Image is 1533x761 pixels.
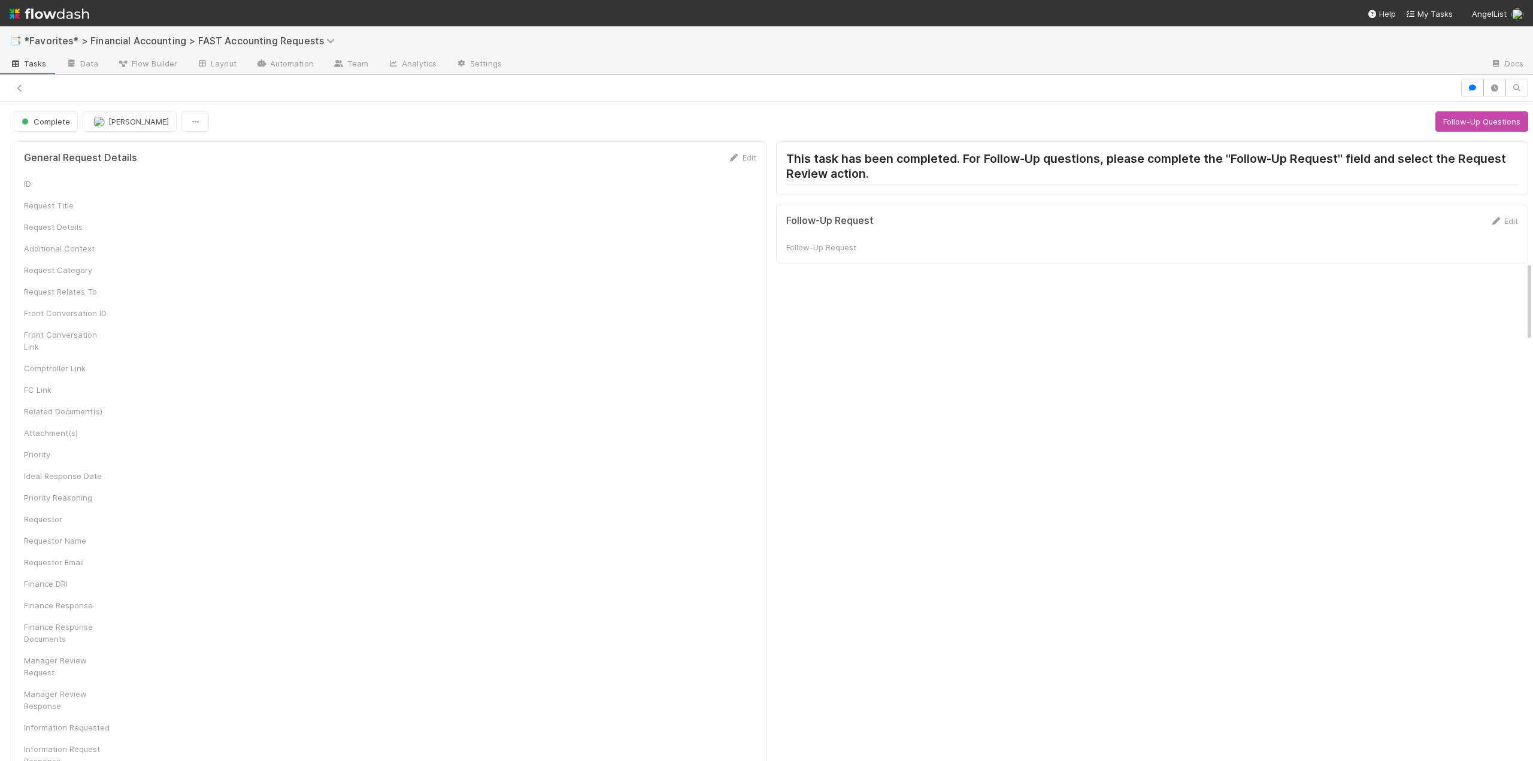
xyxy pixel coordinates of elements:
div: Finance Response [24,599,114,611]
a: Layout [187,55,246,74]
div: Priority Reasoning [24,492,114,504]
a: Settings [446,55,511,74]
div: Help [1367,8,1396,20]
div: Additional Context [24,242,114,254]
div: Requestor [24,513,114,525]
div: Requestor Name [24,535,114,547]
a: Analytics [378,55,446,74]
a: Docs [1481,55,1533,74]
div: Request Details [24,221,114,233]
div: Comptroller Link [24,362,114,374]
img: avatar_705f3a58-2659-4f93-91ad-7a5be837418b.png [93,116,105,128]
div: Request Title [24,199,114,211]
div: Finance DRI [24,578,114,590]
span: Tasks [10,57,47,69]
a: Edit [1490,216,1518,226]
div: Related Document(s) [24,405,114,417]
div: Attachment(s) [24,427,114,439]
div: Finance Response Documents [24,621,114,645]
a: Flow Builder [108,55,187,74]
div: Information Requested [24,721,114,733]
span: *Favorites* > Financial Accounting > FAST Accounting Requests [24,35,341,47]
div: Follow-Up Request [786,241,876,253]
span: 📑 [10,35,22,46]
div: FC Link [24,384,114,396]
span: Complete [19,117,70,126]
span: [PERSON_NAME] [108,117,169,126]
img: logo-inverted-e16ddd16eac7371096b0.svg [10,4,89,24]
div: ID [24,178,114,190]
div: Front Conversation ID [24,307,114,319]
h5: General Request Details [24,152,137,164]
div: Request Relates To [24,286,114,298]
h5: Follow-Up Request [786,215,874,227]
a: Team [323,55,378,74]
h2: This task has been completed. For Follow-Up questions, please complete the "Follow-Up Request" fi... [786,151,1519,185]
div: Request Category [24,264,114,276]
img: avatar_705f3a58-2659-4f93-91ad-7a5be837418b.png [1511,8,1523,20]
div: Requestor Email [24,556,114,568]
button: Complete [14,111,78,132]
div: Ideal Response Date [24,470,114,482]
button: Follow-Up Questions [1435,111,1528,132]
button: [PERSON_NAME] [83,111,177,132]
span: AngelList [1472,9,1507,19]
span: Flow Builder [117,57,177,69]
div: Manager Review Request [24,654,114,678]
a: Automation [246,55,323,74]
span: My Tasks [1405,9,1453,19]
div: Manager Review Response [24,688,114,712]
a: Edit [728,153,756,162]
a: Data [56,55,108,74]
div: Priority [24,448,114,460]
a: My Tasks [1405,8,1453,20]
div: Front Conversation Link [24,329,114,353]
